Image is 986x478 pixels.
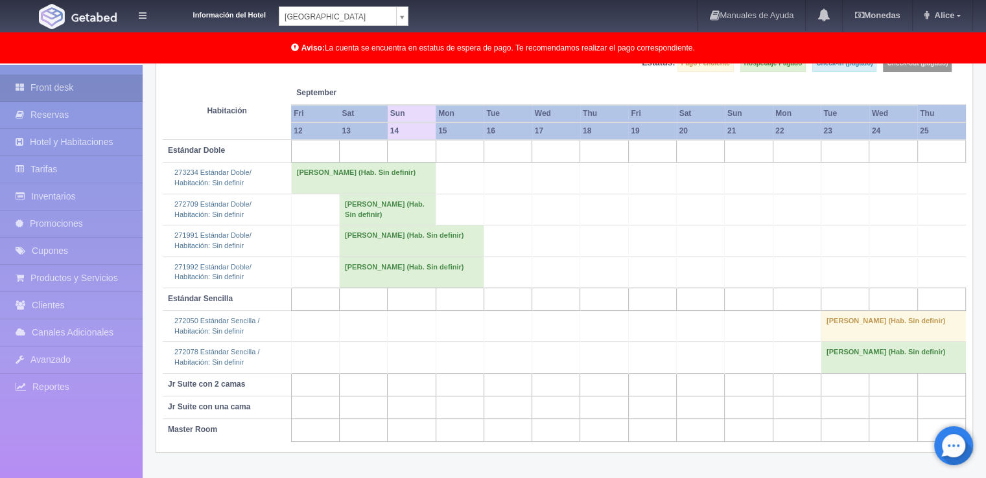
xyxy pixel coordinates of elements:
th: Sun [725,105,773,122]
th: 22 [773,122,821,140]
th: 15 [436,122,484,140]
th: Thu [917,105,965,122]
th: 23 [821,122,869,140]
dt: Información del Hotel [162,6,266,21]
a: [GEOGRAPHIC_DATA] [279,6,408,26]
a: 273234 Estándar Doble/Habitación: Sin definir [174,168,252,187]
label: Hospedaje Pagado [740,55,806,72]
th: Fri [628,105,676,122]
th: 24 [869,122,917,140]
th: 16 [484,122,532,140]
b: Master Room [168,425,217,434]
th: 12 [291,122,339,140]
span: September [296,87,382,98]
th: Mon [436,105,484,122]
th: Sat [339,105,387,122]
th: 25 [917,122,965,140]
a: 271992 Estándar Doble/Habitación: Sin definir [174,263,252,281]
b: Jr Suite con una cama [168,402,250,411]
th: 21 [725,122,773,140]
th: Sun [388,105,436,122]
label: Check-in (pagado) [812,55,876,72]
img: Getabed [39,4,65,29]
span: [GEOGRAPHIC_DATA] [285,7,391,27]
th: 19 [628,122,676,140]
th: 14 [388,122,436,140]
strong: Habitación [207,106,246,115]
th: Wed [532,105,580,122]
th: Wed [869,105,917,122]
th: Thu [580,105,628,122]
a: 272078 Estándar Sencilla /Habitación: Sin definir [174,348,259,366]
td: [PERSON_NAME] (Hab. Sin definir) [821,342,965,373]
a: 271991 Estándar Doble/Habitación: Sin definir [174,231,252,249]
th: Tue [484,105,532,122]
td: [PERSON_NAME] (Hab. Sin definir) [821,311,965,342]
a: 272050 Estándar Sencilla /Habitación: Sin definir [174,317,259,335]
a: 272709 Estándar Doble/Habitación: Sin definir [174,200,252,218]
label: Pago Pendiente [677,55,734,72]
th: 13 [339,122,387,140]
b: Aviso: [301,43,325,52]
td: [PERSON_NAME] (Hab. Sin definir) [339,194,436,225]
label: Check-out (pagado) [883,55,952,72]
th: Sat [677,105,725,122]
td: [PERSON_NAME] (Hab. Sin definir) [291,163,436,194]
th: 20 [677,122,725,140]
img: Getabed [71,12,117,22]
th: Tue [821,105,869,122]
b: Estándar Doble [168,146,225,155]
th: Fri [291,105,339,122]
th: Mon [773,105,821,122]
td: [PERSON_NAME] (Hab. Sin definir) [339,225,484,256]
b: Estándar Sencilla [168,294,233,303]
th: 17 [532,122,580,140]
b: Jr Suite con 2 camas [168,380,245,389]
td: [PERSON_NAME] (Hab. Sin definir) [339,256,484,288]
th: 18 [580,122,628,140]
b: Monedas [854,10,900,20]
span: Alice [931,10,954,20]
